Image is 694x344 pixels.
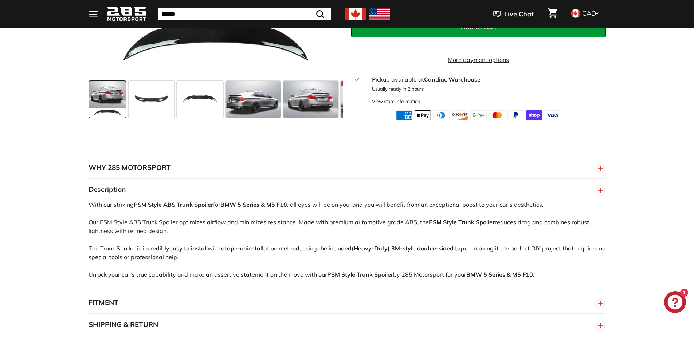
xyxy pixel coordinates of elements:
strong: PSM Style [429,218,457,226]
button: Description [89,179,606,201]
strong: PSM Style [134,201,162,208]
img: google_pay [470,110,487,120]
a: Cart [543,2,562,27]
img: diners_club [433,110,450,120]
strong: BMW 5 Series & M5 F10 [466,271,533,278]
strong: ABS [163,201,175,208]
inbox-online-store-chat: Shopify online store chat [662,291,688,315]
img: shopify_pay [526,110,542,120]
button: WHY 285 MOTORSPORT [89,157,606,179]
img: Logo_285_Motorsport_areodynamics_components [107,6,147,23]
strong: Trunk Spoiler [177,201,213,208]
strong: BMW 5 Series & M5 F10 [220,201,287,208]
img: master [489,110,505,120]
strong: Candiac Warehouse [424,75,481,83]
strong: (Heavy-Duty) 3M-style double-sided tape [352,245,468,252]
button: Live Chat [484,5,543,23]
button: SHIPPING & RETURN [89,314,606,336]
p: Usually ready in 2 hours [372,85,601,92]
img: apple_pay [415,110,431,120]
strong: PSM Style [327,271,355,278]
strong: Trunk Spoiler [458,218,495,226]
div: Pickup available at [372,75,601,83]
input: Search [158,8,331,20]
img: visa [545,110,561,120]
a: More payment options [351,55,606,64]
img: paypal [507,110,524,120]
strong: tape-on [225,245,247,252]
strong: easy to install [169,245,208,252]
span: CAD [582,9,596,17]
span: Live Chat [504,9,534,19]
strong: Trunk Spoiler [357,271,393,278]
div: View store information [372,98,420,104]
button: FITMENT [89,292,606,314]
div: With our striking for , all eyes will be on you, and you will benefit from an exceptional boost t... [89,200,606,292]
img: american_express [396,110,412,120]
img: discover [452,110,468,120]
